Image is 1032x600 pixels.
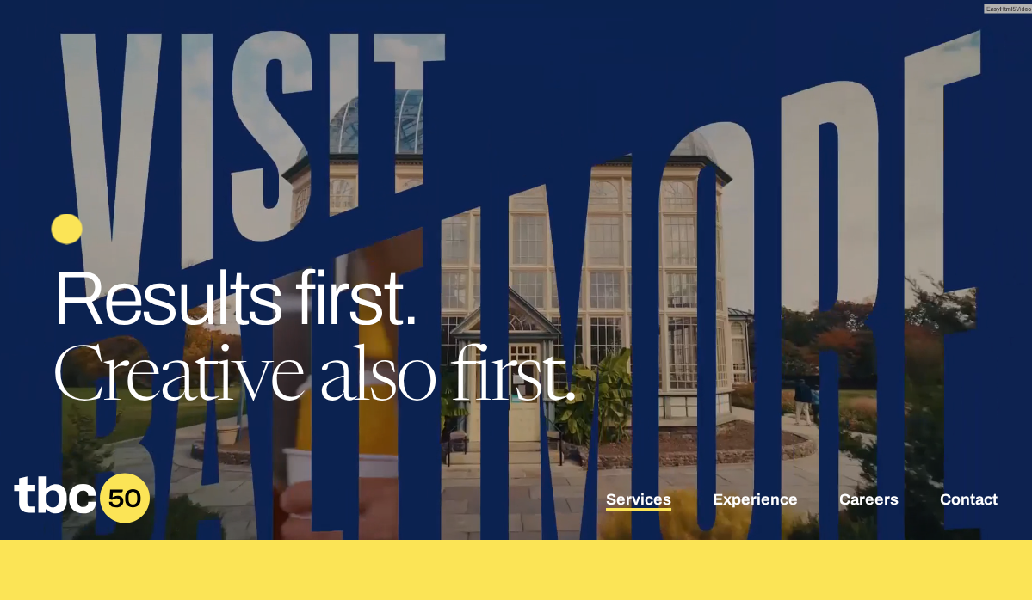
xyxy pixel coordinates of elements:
[713,491,798,511] a: Experience
[52,257,418,339] span: Results first.
[52,343,576,419] span: Creative also first.
[606,491,671,511] a: Services
[940,491,998,511] a: Contact
[14,511,150,530] a: Home
[839,491,899,511] a: Careers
